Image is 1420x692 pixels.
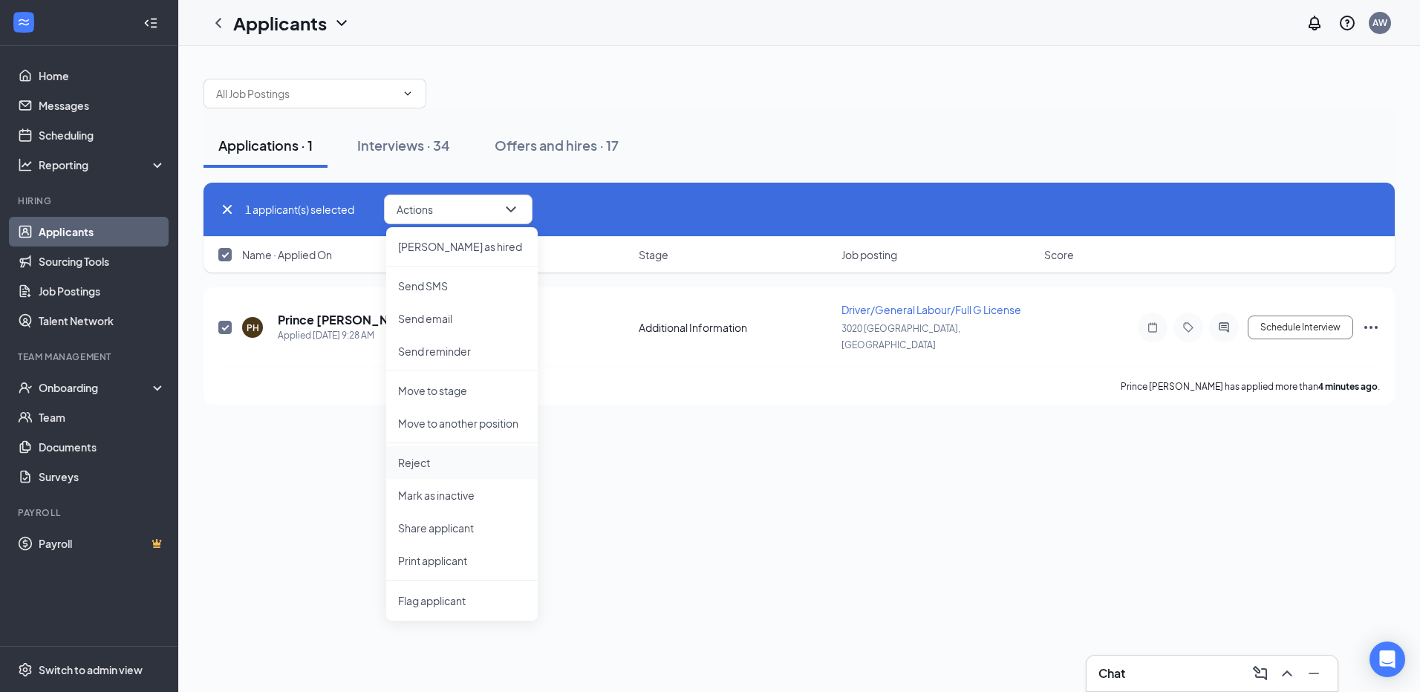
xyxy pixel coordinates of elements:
button: ComposeMessage [1248,662,1272,685]
p: Send SMS [398,278,526,293]
div: Payroll [18,506,163,519]
button: Schedule Interview [1248,316,1353,339]
svg: Note [1144,321,1162,333]
svg: Tag [1179,321,1197,333]
p: Print applicant [398,553,526,568]
div: Offers and hires · 17 [495,136,619,154]
svg: ComposeMessage [1251,665,1269,682]
span: 3020 [GEOGRAPHIC_DATA], [GEOGRAPHIC_DATA] [841,323,960,350]
svg: Cross [218,200,236,218]
svg: ChevronDown [333,14,351,32]
div: Hiring [18,195,163,207]
div: Onboarding [39,380,153,395]
svg: Analysis [18,157,33,172]
input: All Job Postings [216,85,396,102]
p: Send email [398,311,526,326]
p: Reject [398,455,526,470]
h5: Prince [PERSON_NAME] [278,312,420,328]
svg: ChevronUp [1278,665,1296,682]
div: Applied [DATE] 9:28 AM [278,328,437,343]
span: Name · Applied On [242,247,332,262]
svg: Settings [18,662,33,677]
svg: ChevronDown [402,88,414,99]
a: Messages [39,91,166,120]
a: Surveys [39,462,166,492]
p: Prince [PERSON_NAME] has applied more than . [1121,380,1380,393]
div: Switch to admin view [39,662,143,677]
p: Share applicant [398,520,526,535]
div: Interviews · 34 [357,136,450,154]
svg: ChevronDown [502,200,520,218]
svg: ChevronLeft [209,14,227,32]
div: Applications · 1 [218,136,313,154]
div: PH [247,321,259,334]
p: [PERSON_NAME] as hired [398,239,526,254]
svg: QuestionInfo [1338,14,1356,32]
a: Applicants [39,217,166,247]
button: Minimize [1302,662,1326,685]
div: Team Management [18,350,163,363]
span: 1 applicant(s) selected [245,201,354,218]
svg: Notifications [1306,14,1323,32]
svg: Minimize [1305,665,1323,682]
p: Mark as inactive [398,488,526,503]
p: Move to another position [398,416,526,431]
button: ChevronUp [1275,662,1299,685]
svg: UserCheck [18,380,33,395]
svg: Ellipses [1362,319,1380,336]
a: PayrollCrown [39,529,166,558]
span: Flag applicant [398,593,526,609]
svg: Collapse [143,16,158,30]
span: Job posting [841,247,897,262]
span: Score [1044,247,1074,262]
a: Job Postings [39,276,166,306]
a: Team [39,402,166,432]
span: Stage [639,247,668,262]
button: ActionsChevronDown [384,195,532,224]
div: AW [1372,16,1387,29]
a: Home [39,61,166,91]
div: Open Intercom Messenger [1369,642,1405,677]
div: Reporting [39,157,166,172]
a: Scheduling [39,120,166,150]
p: Move to stage [398,383,526,398]
b: 4 minutes ago [1318,381,1378,392]
span: Driver/General Labour/Full G License [841,303,1021,316]
svg: WorkstreamLogo [16,15,31,30]
h1: Applicants [233,10,327,36]
h3: Chat [1098,665,1125,682]
div: Additional Information [639,320,833,335]
p: Send reminder [398,344,526,359]
a: Talent Network [39,306,166,336]
svg: ActiveChat [1215,321,1233,333]
span: Actions [397,204,433,215]
a: Sourcing Tools [39,247,166,276]
a: Documents [39,432,166,462]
